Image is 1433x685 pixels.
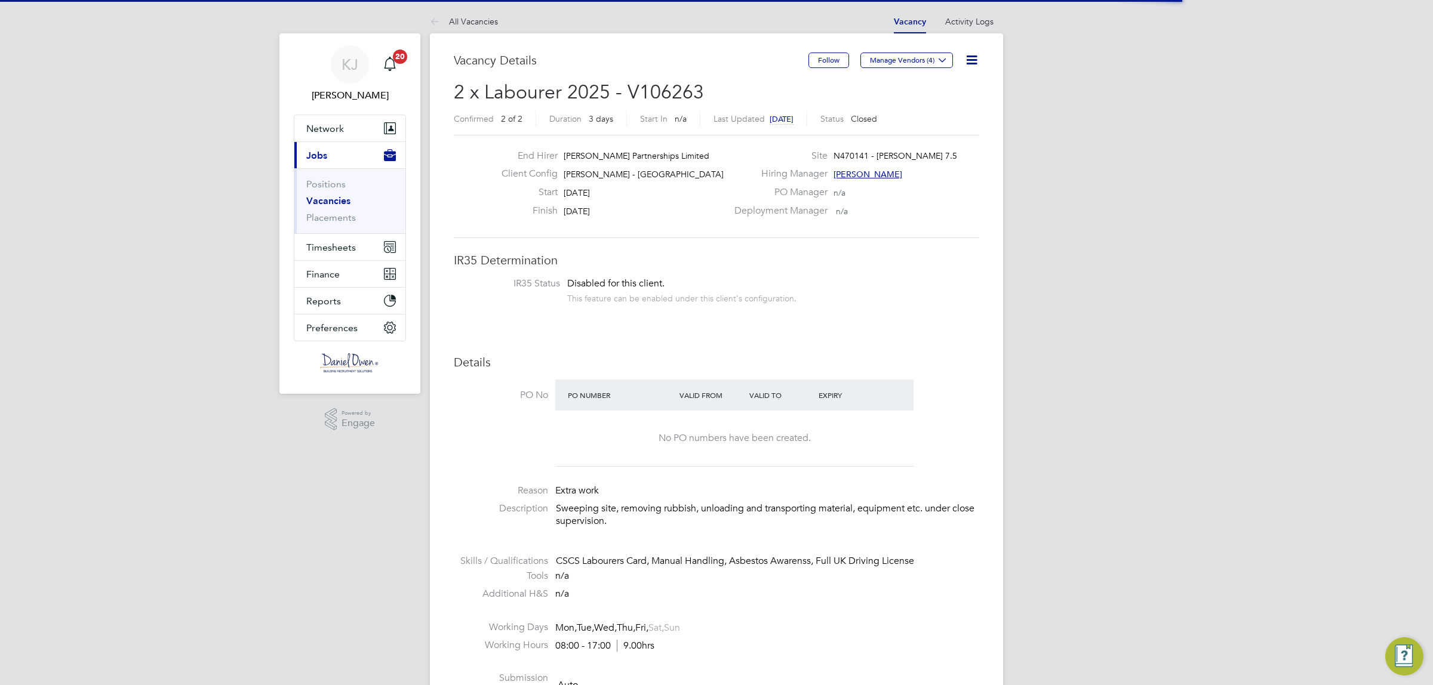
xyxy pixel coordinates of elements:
[556,502,979,527] p: Sweeping site, removing rubbish, unloading and transporting material, equipment etc. under close ...
[820,113,844,124] label: Status
[454,485,548,497] label: Reason
[567,290,797,304] div: This feature can be enabled under this client's configuration.
[492,150,558,162] label: End Hirer
[466,277,560,290] label: IR35 Status
[617,640,654,652] span: 9.00hrs
[564,187,590,198] span: [DATE]
[279,33,420,394] nav: Main navigation
[851,113,877,124] span: Closed
[325,408,376,431] a: Powered byEngage
[393,50,407,64] span: 20
[492,186,558,199] label: Start
[565,384,676,406] div: PO Number
[294,45,406,103] a: KJ[PERSON_NAME]
[555,640,654,652] div: 08:00 - 17:00
[577,622,594,634] span: Tue,
[306,178,346,190] a: Positions
[454,252,979,268] h3: IR35 Determination
[306,322,358,334] span: Preferences
[808,53,849,68] button: Follow
[564,150,709,161] span: [PERSON_NAME] Partnerships Limited
[816,384,885,406] div: Expiry
[727,186,828,199] label: PO Manager
[342,408,375,418] span: Powered by
[454,555,548,567] label: Skills / Qualifications
[589,113,613,124] span: 3 days
[454,639,548,652] label: Working Hours
[306,212,356,223] a: Placements
[342,418,375,428] span: Engage
[635,622,648,634] span: Fri,
[676,384,746,406] div: Valid From
[648,622,664,634] span: Sat,
[567,432,902,445] div: No PO numbers have been created.
[549,113,582,124] label: Duration
[664,622,680,634] span: Sun
[294,142,405,168] button: Jobs
[294,353,406,372] a: Go to home page
[378,45,402,84] a: 20
[454,588,548,600] label: Additional H&S
[617,622,635,634] span: Thu,
[294,234,405,260] button: Timesheets
[834,187,845,198] span: n/a
[594,622,617,634] span: Wed,
[727,150,828,162] label: Site
[836,206,848,217] span: n/a
[306,242,356,253] span: Timesheets
[501,113,522,124] span: 2 of 2
[430,16,498,27] a: All Vacancies
[454,389,548,402] label: PO No
[492,168,558,180] label: Client Config
[306,195,350,206] a: Vacancies
[454,53,808,68] h3: Vacancy Details
[555,622,577,634] span: Mon,
[454,570,548,582] label: Tools
[564,169,724,180] span: [PERSON_NAME] - [GEOGRAPHIC_DATA]
[834,150,957,161] span: N470141 - [PERSON_NAME] 7.5
[454,621,548,634] label: Working Days
[294,261,405,287] button: Finance
[306,295,341,307] span: Reports
[294,88,406,103] span: Katherine Jacobs
[640,113,668,124] label: Start In
[492,205,558,217] label: Finish
[746,384,816,406] div: Valid To
[860,53,953,68] button: Manage Vendors (4)
[306,150,327,161] span: Jobs
[945,16,994,27] a: Activity Logs
[306,123,344,134] span: Network
[342,57,358,72] span: KJ
[1385,637,1423,675] button: Engage Resource Center
[555,570,569,582] span: n/a
[454,113,494,124] label: Confirmed
[454,502,548,515] label: Description
[564,206,590,217] span: [DATE]
[454,81,704,104] span: 2 x Labourer 2025 - V106263
[294,288,405,314] button: Reports
[567,277,665,289] span: Disabled for this client.
[727,205,828,217] label: Deployment Manager
[834,169,902,180] span: [PERSON_NAME]
[675,113,687,124] span: n/a
[454,354,979,370] h3: Details
[894,17,926,27] a: Vacancy
[555,588,569,600] span: n/a
[556,555,979,567] div: CSCS Labourers Card, Manual Handling, Asbestos Awarenss, Full UK Driving License
[555,485,599,496] span: Extra work
[320,353,380,372] img: danielowen-logo-retina.png
[770,114,794,124] span: [DATE]
[306,269,340,280] span: Finance
[727,168,828,180] label: Hiring Manager
[294,115,405,141] button: Network
[294,168,405,233] div: Jobs
[294,314,405,341] button: Preferences
[714,113,765,124] label: Last Updated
